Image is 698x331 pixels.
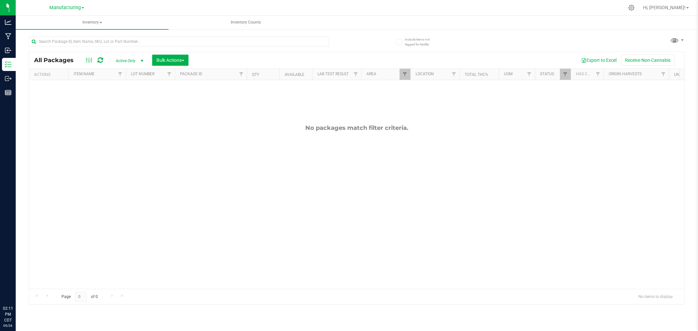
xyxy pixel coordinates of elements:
[465,72,488,77] a: Total THC%
[3,323,13,328] p: 09/26
[504,72,512,76] a: UOM
[627,5,635,11] div: Manage settings
[180,72,202,76] a: Package ID
[524,69,535,80] a: Filter
[577,55,621,66] button: Export to Excel
[633,292,678,302] span: No items to display
[285,72,304,77] a: Available
[367,72,376,76] a: Area
[571,69,603,80] th: Has COA
[252,72,259,77] a: Qty
[131,72,154,76] a: Lot Number
[164,69,175,80] a: Filter
[74,72,95,76] a: Item Name
[658,69,669,80] a: Filter
[7,279,26,298] iframe: Resource center
[400,69,410,80] a: Filter
[674,72,694,77] a: Unit Cost
[593,69,603,80] a: Filter
[621,55,675,66] button: Receive Non-Cannabis
[34,72,66,77] div: Actions
[540,72,554,76] a: Status
[416,72,434,76] a: Location
[3,305,13,323] p: 02:11 PM CDT
[29,124,685,131] div: No packages match filter criteria.
[405,37,438,47] span: Include items not tagged for facility
[169,16,322,29] a: Inventory Counts
[5,33,11,40] inline-svg: Manufacturing
[115,69,126,80] a: Filter
[49,5,81,10] span: Manufacturing
[5,19,11,26] inline-svg: Analytics
[222,20,270,25] span: Inventory Counts
[16,16,169,29] a: Inventory
[5,75,11,82] inline-svg: Outbound
[449,69,459,80] a: Filter
[5,89,11,96] inline-svg: Reports
[56,292,103,302] span: Page of 0
[34,57,80,64] span: All Packages
[5,47,11,54] inline-svg: Inbound
[5,61,11,68] inline-svg: Inventory
[236,69,247,80] a: Filter
[643,5,686,10] span: Hi, [PERSON_NAME]!
[156,58,184,63] span: Bulk Actions
[152,55,188,66] button: Bulk Actions
[29,37,329,46] input: Search Package ID, Item Name, SKU, Lot or Part Number...
[317,72,349,76] a: Lab Test Result
[609,72,642,76] a: Origin Harvests
[560,69,571,80] a: Filter
[350,69,361,80] a: Filter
